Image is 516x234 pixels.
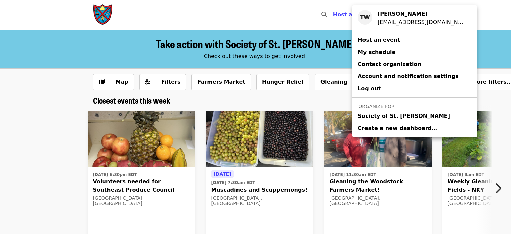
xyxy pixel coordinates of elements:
[352,122,477,134] a: Create a new dashboard…
[358,10,372,25] div: TW
[358,37,400,43] span: Host an event
[358,104,394,109] span: Organize for
[358,73,459,79] span: Account and notification settings
[352,58,477,70] a: Contact organization
[358,85,381,92] span: Log out
[352,34,477,46] a: Host an event
[352,70,477,82] a: Account and notification settings
[352,8,477,28] a: TW[PERSON_NAME][EMAIL_ADDRESS][DOMAIN_NAME]
[358,125,437,131] span: Create a new dashboard…
[358,61,421,67] span: Contact organization
[352,46,477,58] a: My schedule
[358,112,450,120] span: Society of St. [PERSON_NAME]
[378,10,466,18] div: Taylor Wolfe
[378,18,466,26] div: nc-glean@endhunger.org
[352,82,477,95] a: Log out
[352,110,477,122] a: Society of St. [PERSON_NAME]
[378,11,428,17] strong: [PERSON_NAME]
[358,49,395,55] span: My schedule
